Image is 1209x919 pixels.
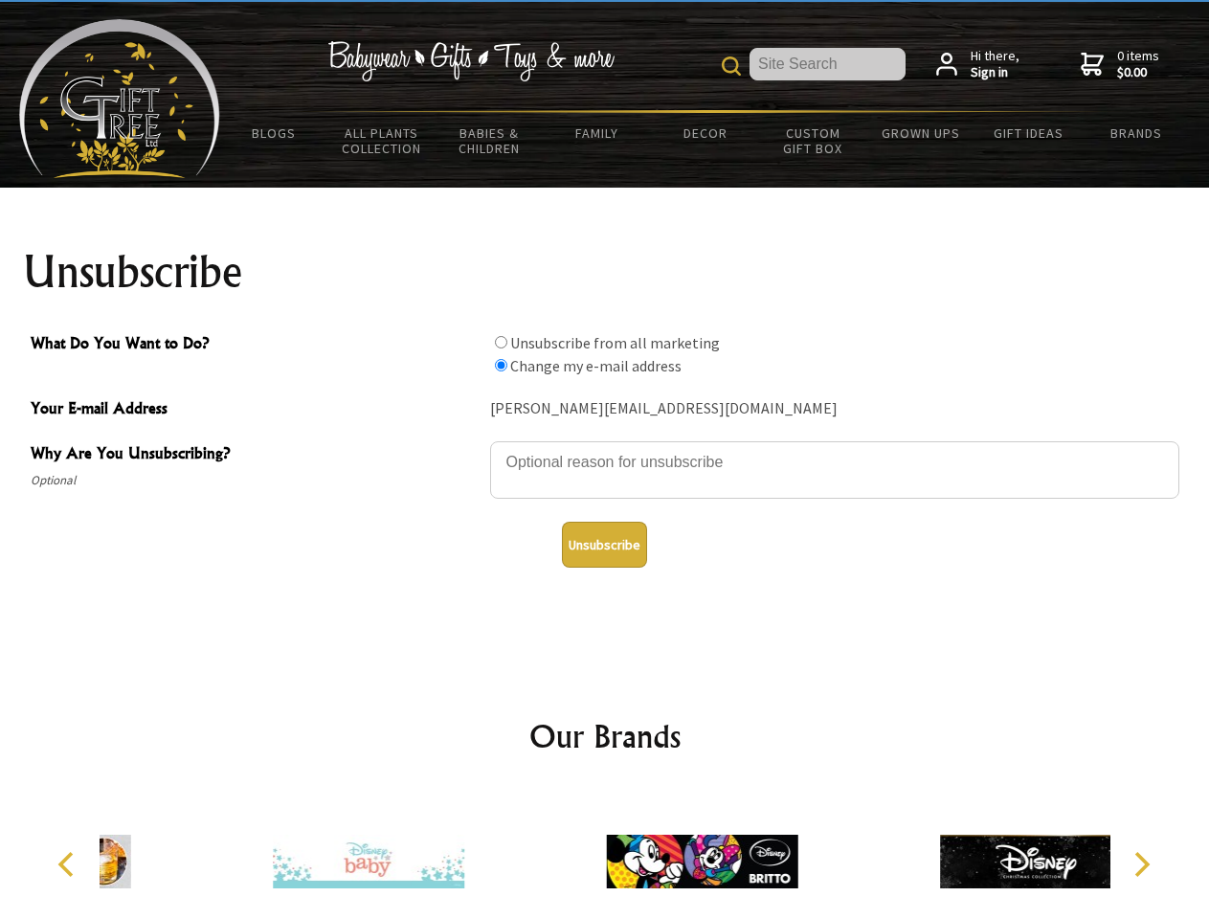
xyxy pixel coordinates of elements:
a: 0 items$0.00 [1081,48,1159,81]
img: Babywear - Gifts - Toys & more [327,41,615,81]
a: BLOGS [220,113,328,153]
textarea: Why Are You Unsubscribing? [490,441,1179,499]
h1: Unsubscribe [23,249,1187,295]
a: Gift Ideas [974,113,1083,153]
span: Your E-mail Address [31,396,481,424]
a: Hi there,Sign in [936,48,1019,81]
a: Brands [1083,113,1191,153]
label: Change my e-mail address [510,356,682,375]
button: Previous [48,843,90,885]
a: Grown Ups [866,113,974,153]
strong: Sign in [971,64,1019,81]
input: What Do You Want to Do? [495,359,507,371]
span: Optional [31,469,481,492]
h2: Our Brands [38,713,1172,759]
span: 0 items [1117,47,1159,81]
a: Custom Gift Box [759,113,867,168]
button: Next [1120,843,1162,885]
a: Family [544,113,652,153]
div: [PERSON_NAME][EMAIL_ADDRESS][DOMAIN_NAME] [490,394,1179,424]
button: Unsubscribe [562,522,647,568]
input: What Do You Want to Do? [495,336,507,348]
strong: $0.00 [1117,64,1159,81]
span: What Do You Want to Do? [31,331,481,359]
img: product search [722,56,741,76]
img: Babyware - Gifts - Toys and more... [19,19,220,178]
span: Hi there, [971,48,1019,81]
input: Site Search [750,48,906,80]
span: Why Are You Unsubscribing? [31,441,481,469]
a: Babies & Children [436,113,544,168]
label: Unsubscribe from all marketing [510,333,720,352]
a: Decor [651,113,759,153]
a: All Plants Collection [328,113,437,168]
